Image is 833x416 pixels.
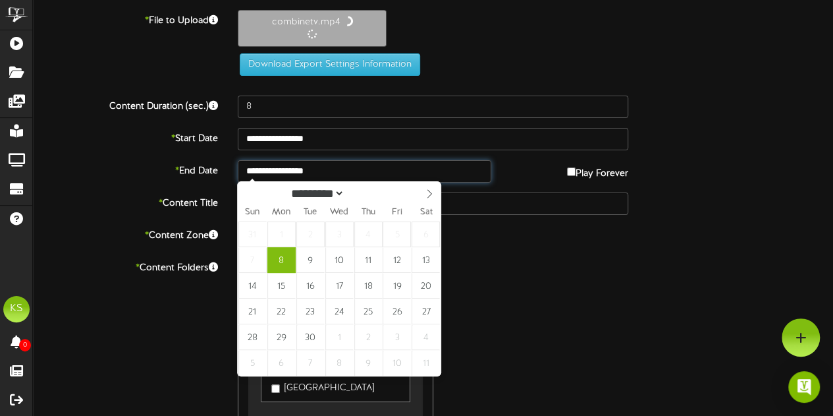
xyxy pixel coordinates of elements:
span: September 20, 2025 [412,273,440,299]
span: Sun [238,208,267,217]
span: September 11, 2025 [354,247,383,273]
span: September 17, 2025 [325,273,354,299]
div: Open Intercom Messenger [788,371,820,403]
span: Fri [383,208,412,217]
span: October 7, 2025 [296,350,325,376]
span: October 8, 2025 [325,350,354,376]
label: Content Title [23,193,228,210]
span: September 3, 2025 [325,222,354,247]
span: Wed [325,208,354,217]
span: October 5, 2025 [238,350,267,376]
span: August 31, 2025 [238,222,267,247]
span: October 10, 2025 [383,350,411,376]
span: September 10, 2025 [325,247,354,273]
span: October 6, 2025 [267,350,296,376]
span: September 1, 2025 [267,222,296,247]
span: Mon [267,208,296,217]
span: September 5, 2025 [383,222,411,247]
div: KS [3,296,30,322]
span: Tue [296,208,325,217]
label: Content Zone [23,225,228,243]
span: September 30, 2025 [296,324,325,350]
span: September 27, 2025 [412,299,440,324]
span: September 24, 2025 [325,299,354,324]
input: Play Forever [567,167,576,176]
span: September 18, 2025 [354,273,383,299]
span: September 2, 2025 [296,222,325,247]
span: September 21, 2025 [238,299,267,324]
label: Content Duration (sec.) [23,96,228,113]
label: Play Forever [567,160,628,181]
span: September 22, 2025 [267,299,296,324]
button: Download Export Settings Information [240,53,420,76]
span: October 4, 2025 [412,324,440,350]
span: September 6, 2025 [412,222,440,247]
span: September 28, 2025 [238,324,267,350]
span: Thu [354,208,383,217]
span: September 19, 2025 [383,273,411,299]
span: October 1, 2025 [325,324,354,350]
span: September 23, 2025 [296,299,325,324]
span: 0 [19,339,31,351]
span: October 3, 2025 [383,324,411,350]
label: [GEOGRAPHIC_DATA] [271,377,374,395]
label: Content Folders [23,257,228,275]
span: September 16, 2025 [296,273,325,299]
span: Sat [412,208,441,217]
span: September 26, 2025 [383,299,411,324]
span: September 7, 2025 [238,247,267,273]
span: September 15, 2025 [267,273,296,299]
span: September 13, 2025 [412,247,440,273]
span: September 9, 2025 [296,247,325,273]
span: October 2, 2025 [354,324,383,350]
span: September 12, 2025 [383,247,411,273]
span: September 25, 2025 [354,299,383,324]
input: [GEOGRAPHIC_DATA] [271,384,280,393]
input: Year [344,187,392,200]
label: Start Date [23,128,228,146]
span: October 11, 2025 [412,350,440,376]
span: October 9, 2025 [354,350,383,376]
span: September 14, 2025 [238,273,267,299]
span: September 29, 2025 [267,324,296,350]
label: End Date [23,160,228,178]
span: September 4, 2025 [354,222,383,247]
span: September 8, 2025 [267,247,296,273]
label: File to Upload [23,10,228,28]
a: Download Export Settings Information [233,59,420,69]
